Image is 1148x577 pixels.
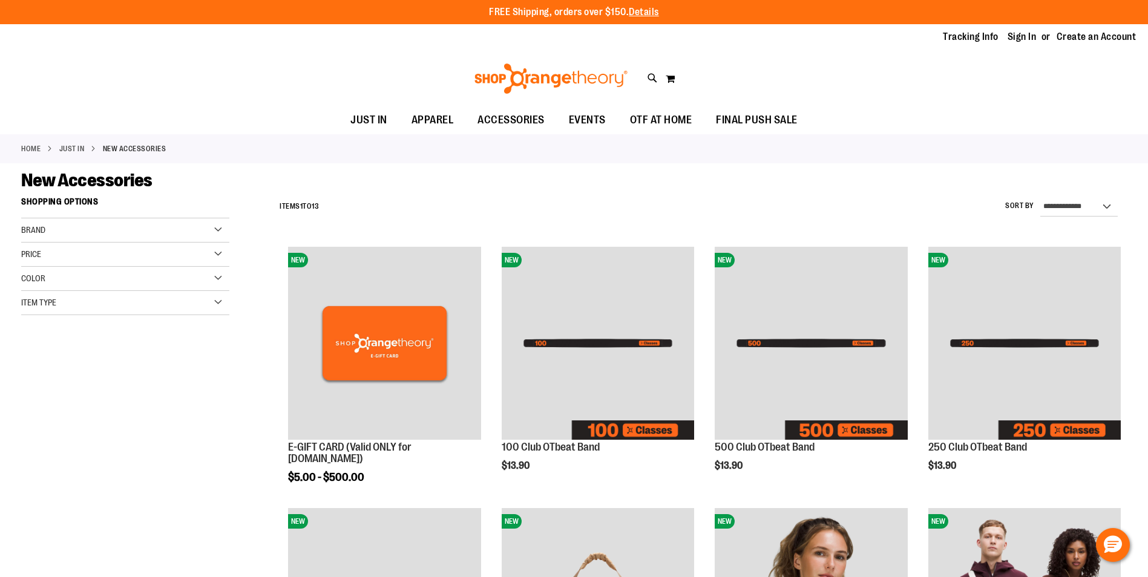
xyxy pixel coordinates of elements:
a: Image of 250 Club OTbeat BandNEW [928,247,1121,441]
a: Create an Account [1057,30,1137,44]
label: Sort By [1005,201,1034,211]
span: 13 [312,202,319,210]
strong: Shopping Options [21,191,229,218]
span: EVENTS [569,106,606,134]
img: Image of 500 Club OTbeat Band [715,247,907,439]
p: FREE Shipping, orders over $150. [489,5,659,19]
a: Tracking Info [943,30,999,44]
span: NEW [288,253,308,267]
span: NEW [715,514,735,529]
div: product [709,241,913,496]
span: NEW [928,253,948,267]
img: Shop Orangetheory [473,64,629,94]
div: product [282,241,487,514]
span: NEW [502,514,522,529]
img: Image of 250 Club OTbeat Band [928,247,1121,439]
span: Price [21,249,41,259]
div: product [922,241,1127,496]
span: $13.90 [928,460,958,471]
button: Hello, have a question? Let’s chat. [1096,528,1130,562]
img: Image of 100 Club OTbeat Band [502,247,694,439]
a: ACCESSORIES [465,106,557,134]
a: JUST IN [59,143,85,154]
div: product [496,241,700,496]
img: E-GIFT CARD (Valid ONLY for ShopOrangetheory.com) [288,247,481,439]
a: JUST IN [338,106,399,134]
span: NEW [288,514,308,529]
span: NEW [715,253,735,267]
span: 1 [300,202,303,210]
a: Details [629,7,659,18]
a: 500 Club OTbeat Band [715,441,815,453]
h2: Items to [280,197,319,216]
span: APPAREL [412,106,454,134]
a: FINAL PUSH SALE [704,106,810,134]
a: OTF AT HOME [618,106,704,134]
span: $13.90 [715,460,744,471]
a: 100 Club OTbeat Band [502,441,600,453]
span: Brand [21,225,45,235]
a: E-GIFT CARD (Valid ONLY for ShopOrangetheory.com)NEW [288,247,481,441]
span: OTF AT HOME [630,106,692,134]
span: NEW [928,514,948,529]
a: EVENTS [557,106,618,134]
a: E-GIFT CARD (Valid ONLY for [DOMAIN_NAME]) [288,441,412,465]
a: Image of 500 Club OTbeat BandNEW [715,247,907,441]
span: FINAL PUSH SALE [716,106,798,134]
a: Home [21,143,41,154]
span: $5.00 - $500.00 [288,471,364,483]
span: New Accessories [21,170,153,191]
strong: New Accessories [103,143,166,154]
a: 250 Club OTbeat Band [928,441,1027,453]
a: Sign In [1008,30,1037,44]
span: NEW [502,253,522,267]
span: Item Type [21,298,56,307]
span: ACCESSORIES [477,106,545,134]
span: Color [21,273,45,283]
a: Image of 100 Club OTbeat BandNEW [502,247,694,441]
span: JUST IN [350,106,387,134]
span: $13.90 [502,460,531,471]
a: APPAREL [399,106,466,134]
